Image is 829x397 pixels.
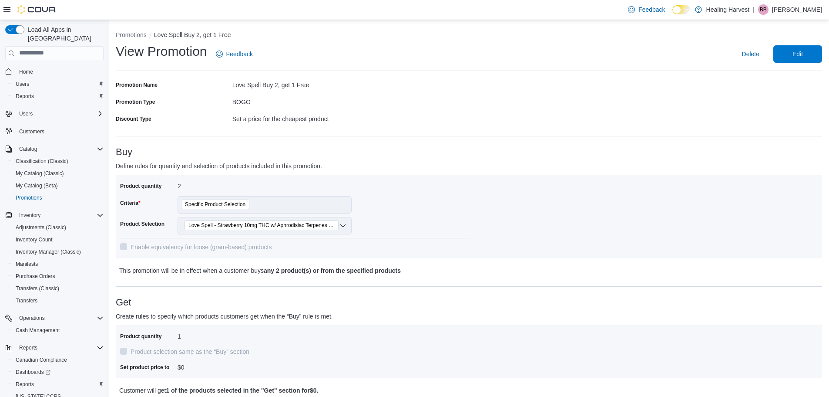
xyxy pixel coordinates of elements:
[19,110,33,117] span: Users
[16,261,38,268] span: Manifests
[16,297,37,304] span: Transfers
[16,109,36,119] button: Users
[16,327,60,334] span: Cash Management
[16,248,81,255] span: Inventory Manager (Classic)
[772,4,822,15] p: [PERSON_NAME]
[758,4,769,15] div: Brittany Brown
[16,170,64,177] span: My Catalog (Classic)
[12,247,84,257] a: Inventory Manager (Classic)
[9,155,107,167] button: Classification (Classic)
[9,246,107,258] button: Inventory Manager (Classic)
[2,125,107,138] button: Customers
[120,333,161,340] label: Product quantity
[120,221,164,227] label: Product Selection
[9,180,107,192] button: My Catalog (Beta)
[12,355,104,365] span: Canadian Compliance
[12,259,41,269] a: Manifests
[12,367,54,377] a: Dashboards
[119,265,644,276] p: This promotion will be in effect when a customer buys
[226,50,253,58] span: Feedback
[17,5,57,14] img: Cova
[12,234,56,245] a: Inventory Count
[166,387,318,394] b: 1 of the products selected in the "Get" section for $0 .
[2,108,107,120] button: Users
[120,364,169,371] label: Set product price to
[185,200,245,209] span: Specific Product Selection
[119,385,644,396] p: Customer will get
[12,283,104,294] span: Transfers (Classic)
[116,311,645,322] p: Create rules to specify which products customers get when the “Buy” rule is met.
[178,329,294,340] div: 1
[16,381,34,388] span: Reports
[16,285,59,292] span: Transfers (Classic)
[19,146,37,153] span: Catalog
[12,325,104,336] span: Cash Management
[232,112,469,122] div: Set a price for the cheapest product
[624,1,668,18] a: Feedback
[154,31,231,38] button: Love Spell Buy 2, get 1 Free
[232,78,469,88] div: Love Spell Buy 2, get 1 Free
[2,312,107,324] button: Operations
[19,344,37,351] span: Reports
[9,234,107,246] button: Inventory Count
[9,354,107,366] button: Canadian Compliance
[12,193,46,203] a: Promotions
[120,200,141,207] label: Criteria
[12,325,63,336] a: Cash Management
[9,90,107,102] button: Reports
[178,179,294,190] div: 2
[116,43,207,60] h1: View Promotion
[12,156,104,166] span: Classification (Classic)
[773,45,822,63] button: Edit
[16,210,44,221] button: Inventory
[19,212,40,219] span: Inventory
[16,313,48,323] button: Operations
[742,50,759,58] span: Delete
[116,31,822,41] nav: An example of EuiBreadcrumbs
[12,271,59,282] a: Purchase Orders
[16,93,34,100] span: Reports
[16,224,66,231] span: Adjustments (Classic)
[9,270,107,282] button: Purchase Orders
[16,144,40,154] button: Catalog
[12,271,104,282] span: Purchase Orders
[9,366,107,378] a: Dashboards
[264,267,401,274] b: any 2 product(s) or from the specified products
[120,242,272,252] label: Enable equivalency for loose (gram-based) products
[9,221,107,234] button: Adjustments (Classic)
[116,81,158,88] label: Promotion Name
[16,81,29,88] span: Users
[9,295,107,307] button: Transfers
[185,221,339,230] span: Love Spell - Strawberry 10mg THC w/ Aphrodisiac Terpenes - 5 Pack - Healing Harvest
[12,234,104,245] span: Inventory Count
[16,144,104,154] span: Catalog
[178,360,294,371] div: $0
[12,247,104,257] span: Inventory Manager (Classic)
[12,283,63,294] a: Transfers (Classic)
[116,31,147,38] button: Promotions
[9,324,107,336] button: Cash Management
[212,45,256,63] a: Feedback
[9,192,107,204] button: Promotions
[16,343,104,353] span: Reports
[12,79,104,89] span: Users
[9,282,107,295] button: Transfers (Classic)
[16,109,104,119] span: Users
[12,168,67,179] a: My Catalog (Classic)
[16,210,104,221] span: Inventory
[12,367,104,377] span: Dashboards
[2,65,107,78] button: Home
[16,313,104,323] span: Operations
[16,343,41,353] button: Reports
[2,209,107,221] button: Inventory
[2,143,107,155] button: Catalog
[672,5,691,14] input: Dark Mode
[120,183,161,190] label: Product quantity
[19,128,44,135] span: Customers
[9,378,107,390] button: Reports
[12,156,72,166] a: Classification (Classic)
[16,273,55,280] span: Purchase Orders
[12,180,61,191] a: My Catalog (Beta)
[12,379,104,390] span: Reports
